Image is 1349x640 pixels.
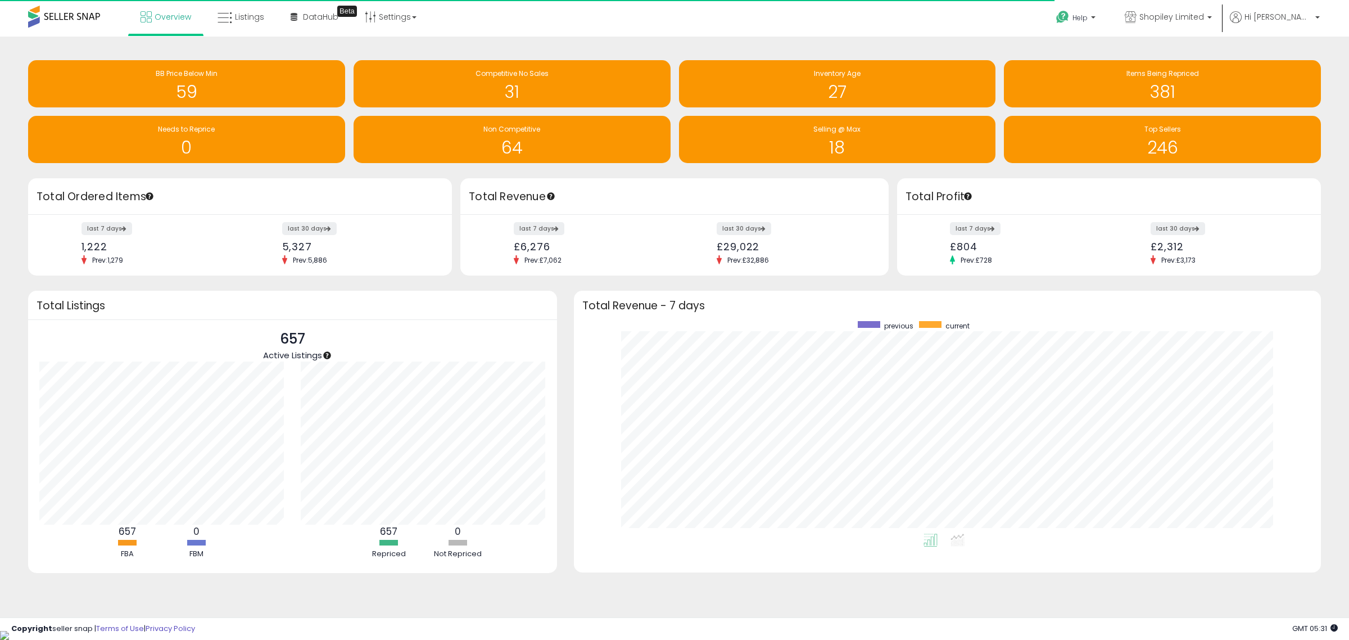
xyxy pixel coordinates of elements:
h1: 246 [1010,138,1315,157]
span: Selling @ Max [813,124,861,134]
label: last 7 days [82,222,132,235]
p: 657 [263,328,322,350]
div: £2,312 [1151,241,1301,253]
span: Prev: £3,173 [1156,255,1201,265]
h3: Total Revenue - 7 days [582,301,1312,310]
b: 0 [455,525,461,538]
span: Overview [155,11,191,22]
h1: 381 [1010,83,1315,101]
span: Non Competitive [483,124,540,134]
h1: 0 [34,138,339,157]
div: FBA [93,549,161,560]
label: last 30 days [717,222,771,235]
span: DataHub [303,11,338,22]
h1: 31 [359,83,665,101]
span: current [945,321,970,331]
h3: Total Ordered Items [37,189,443,205]
a: BB Price Below Min 59 [28,60,345,107]
b: 657 [380,525,397,538]
b: 657 [119,525,136,538]
div: Tooltip anchor [963,191,973,201]
div: Tooltip anchor [322,350,332,360]
a: Selling @ Max 18 [679,116,996,163]
a: Help [1047,2,1107,37]
span: Needs to Reprice [158,124,215,134]
span: Items Being Repriced [1126,69,1199,78]
div: £804 [950,241,1101,253]
span: Listings [235,11,264,22]
span: Top Sellers [1144,124,1181,134]
span: Competitive No Sales [476,69,549,78]
span: BB Price Below Min [156,69,218,78]
span: Help [1072,13,1088,22]
div: 1,222 [82,241,232,253]
span: Shopiley Limited [1139,11,1204,22]
div: Not Repriced [424,549,492,560]
h3: Total Revenue [469,189,880,205]
label: last 30 days [1151,222,1205,235]
span: Prev: 1,279 [87,255,129,265]
span: Inventory Age [814,69,861,78]
a: Non Competitive 64 [354,116,671,163]
span: Hi [PERSON_NAME] [1244,11,1312,22]
b: 0 [193,525,200,538]
div: 5,327 [282,241,433,253]
h1: 59 [34,83,339,101]
span: previous [884,321,913,331]
a: Items Being Repriced 381 [1004,60,1321,107]
a: Inventory Age 27 [679,60,996,107]
strong: Copyright [11,623,52,634]
span: Prev: £728 [955,255,998,265]
label: last 7 days [950,222,1001,235]
span: Active Listings [263,349,322,361]
div: FBM [162,549,230,560]
a: Privacy Policy [146,623,195,634]
div: Tooltip anchor [546,191,556,201]
i: Get Help [1056,10,1070,24]
span: Prev: £7,062 [519,255,567,265]
div: seller snap | | [11,624,195,634]
h1: 18 [685,138,990,157]
h1: 64 [359,138,665,157]
span: 2025-09-15 05:31 GMT [1292,623,1338,634]
label: last 7 days [514,222,564,235]
label: last 30 days [282,222,337,235]
div: Tooltip anchor [144,191,155,201]
span: Prev: 5,886 [287,255,333,265]
a: Top Sellers 246 [1004,116,1321,163]
a: Needs to Reprice 0 [28,116,345,163]
div: Tooltip anchor [337,6,357,17]
div: £29,022 [717,241,869,253]
div: Repriced [355,549,423,560]
h3: Total Listings [37,301,549,310]
span: Prev: £32,886 [722,255,775,265]
h3: Total Profit [906,189,1312,205]
a: Terms of Use [96,623,144,634]
a: Hi [PERSON_NAME] [1230,11,1320,37]
a: Competitive No Sales 31 [354,60,671,107]
h1: 27 [685,83,990,101]
div: £6,276 [514,241,666,253]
